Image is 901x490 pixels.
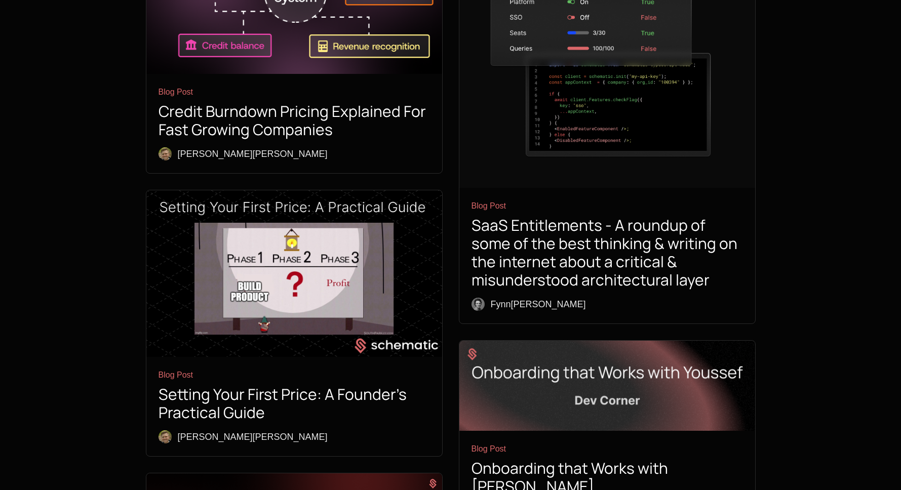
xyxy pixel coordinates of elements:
[472,200,743,212] div: Blog Post
[146,190,442,357] img: First Price
[472,443,743,455] div: Blog Post
[159,102,430,139] h1: Credit Burndown Pricing Explained For Fast Growing Companies
[491,297,586,311] div: Fynn [PERSON_NAME]
[178,147,328,161] div: [PERSON_NAME] [PERSON_NAME]
[472,216,743,289] h1: SaaS Entitlements - A roundup of some of the best thinking & writing on the internet about a crit...
[159,430,172,443] img: Ryan Echternacht
[472,298,485,311] img: fynn
[159,385,430,422] h1: Setting Your First Price: A Founder’s Practical Guide
[146,190,442,456] a: First PriceBlog PostSetting Your First Price: A Founder’s Practical GuideRyan Echternacht[PERSON_...
[159,369,430,381] div: Blog Post
[459,341,755,430] img: Dev Corner - Onboarding that Works
[159,86,430,98] div: Blog Post
[178,430,328,444] div: [PERSON_NAME] [PERSON_NAME]
[159,147,172,160] img: Ryan Echternacht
